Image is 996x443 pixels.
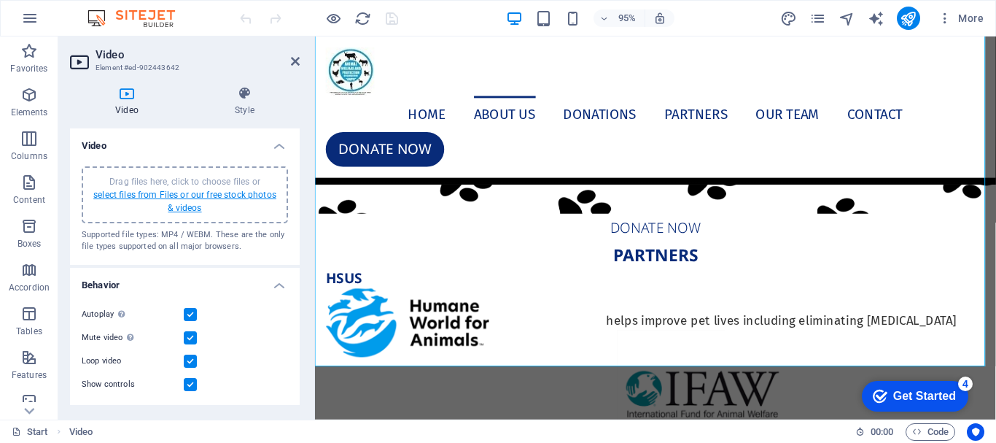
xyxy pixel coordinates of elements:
[809,9,827,27] button: pages
[17,238,42,250] p: Boxes
[881,426,883,437] span: :
[354,9,371,27] button: reload
[82,376,184,393] label: Show controls
[967,423,984,441] button: Usercentrics
[10,63,47,74] p: Favorites
[354,10,371,27] i: Reload page
[12,369,47,381] p: Features
[93,177,276,213] span: Drag files here, click to choose files or
[84,9,193,27] img: Editor Logo
[871,423,893,441] span: 00 00
[70,86,190,117] h4: Video
[82,353,184,370] label: Loop video
[93,190,276,213] a: select files from Files or our free stock photos & videos
[868,10,884,27] i: AI Writer
[12,423,48,441] a: Click to cancel selection. Double-click to open Pages
[839,10,855,27] i: Navigator
[897,7,920,30] button: publish
[900,10,917,27] i: Publish
[96,61,271,74] h3: Element #ed-902443642
[70,268,300,294] h4: Behavior
[70,128,300,155] h4: Video
[69,423,93,441] nav: breadcrumb
[653,12,666,25] i: On resize automatically adjust zoom level to fit chosen device.
[16,325,42,337] p: Tables
[108,3,122,18] div: 4
[615,9,639,27] h6: 95%
[906,423,955,441] button: Code
[13,194,45,206] p: Content
[82,329,184,347] label: Mute video
[868,9,885,27] button: text_generator
[780,9,798,27] button: design
[912,423,949,441] span: Code
[11,150,47,162] p: Columns
[43,16,106,29] div: Get Started
[809,10,826,27] i: Pages (Ctrl+Alt+S)
[932,7,989,30] button: More
[70,408,300,434] h4: Preview image
[12,7,118,38] div: Get Started 4 items remaining, 20% complete
[839,9,856,27] button: navigator
[82,229,288,253] div: Supported file types: MP4 / WEBM. These are the only file types supported on all major browsers.
[82,306,184,323] label: Autoplay
[190,86,300,117] h4: Style
[96,48,300,61] h2: Video
[938,11,984,26] span: More
[69,423,93,441] span: Click to select. Double-click to edit
[855,423,894,441] h6: Session time
[594,9,645,27] button: 95%
[9,282,50,293] p: Accordion
[780,10,797,27] i: Design (Ctrl+Alt+Y)
[11,107,48,118] p: Elements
